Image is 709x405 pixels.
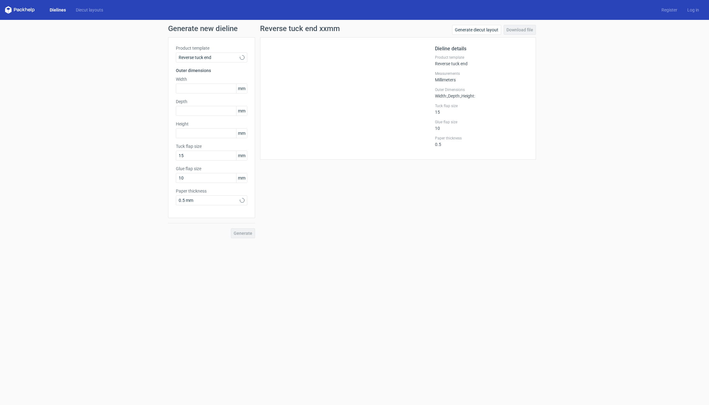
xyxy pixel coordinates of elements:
span: 0.5 mm [179,197,240,203]
label: Glue flap size [435,120,528,125]
span: , Depth : [447,93,460,98]
span: mm [236,106,247,116]
label: Height [176,121,247,127]
h1: Generate new dieline [168,25,541,32]
a: Dielines [45,7,71,13]
label: Tuck flap size [435,103,528,108]
h3: Outer dimensions [176,67,247,74]
a: Diecut layouts [71,7,108,13]
span: Width : [435,93,447,98]
span: , Height : [460,93,475,98]
label: Width [176,76,247,82]
label: Product template [435,55,528,60]
span: Reverse tuck end [179,54,240,61]
label: Measurements [435,71,528,76]
label: Glue flap size [176,166,247,172]
div: 15 [435,103,528,115]
div: Reverse tuck end [435,55,528,66]
label: Outer Dimensions [435,87,528,92]
a: Register [656,7,682,13]
div: 0.5 [435,136,528,147]
span: mm [236,84,247,93]
h1: Reverse tuck end xxmm [260,25,340,32]
div: 10 [435,120,528,131]
span: mm [236,129,247,138]
label: Paper thickness [176,188,247,194]
label: Tuck flap size [176,143,247,149]
span: mm [236,151,247,160]
span: mm [236,173,247,183]
a: Log in [682,7,704,13]
a: Generate diecut layout [452,25,501,35]
label: Product template [176,45,247,51]
div: Millimeters [435,71,528,82]
label: Paper thickness [435,136,528,141]
label: Depth [176,98,247,105]
h2: Dieline details [435,45,528,52]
